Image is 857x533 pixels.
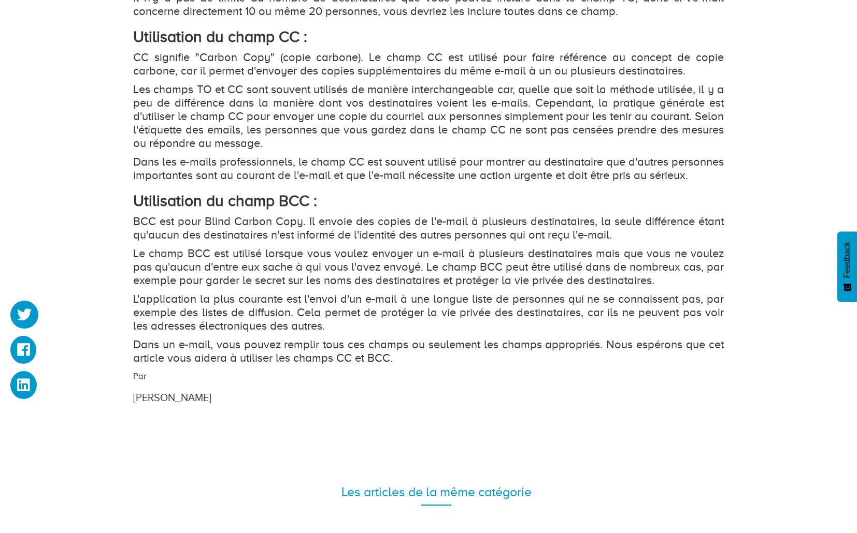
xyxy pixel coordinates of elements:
span: Feedback [842,242,852,278]
strong: Utilisation du champ BCC : [133,192,317,210]
p: Le champ BCC est utilisé lorsque vous voulez envoyer un e-mail à plusieurs destinataires mais que... [133,247,724,287]
div: Par [125,370,631,405]
div: Les articles de la même catégorie [141,483,732,501]
p: Dans un e-mail, vous pouvez remplir tous ces champs ou seulement les champs appropriés. Nous espé... [133,338,724,365]
button: Feedback - Afficher l’enquête [837,231,857,302]
h3: [PERSON_NAME] [133,392,623,403]
strong: Utilisation du champ CC : [133,28,307,46]
p: BCC est pour Blind Carbon Copy. Il envoie des copies de l'e-mail à plusieurs destinataires, la se... [133,215,724,242]
p: Dans les e-mails professionnels, le champ CC est souvent utilisé pour montrer au destinataire que... [133,155,724,182]
p: L'application la plus courante est l'envoi d'un e-mail à une longue liste de personnes qui ne se ... [133,292,724,333]
p: Les champs TO et CC sont souvent utilisés de manière interchangeable car, quelle que soit la méth... [133,83,724,150]
p: CC signifie "Carbon Copy" (copie carbone). Le champ CC est utilisé pour faire référence au concep... [133,51,724,78]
